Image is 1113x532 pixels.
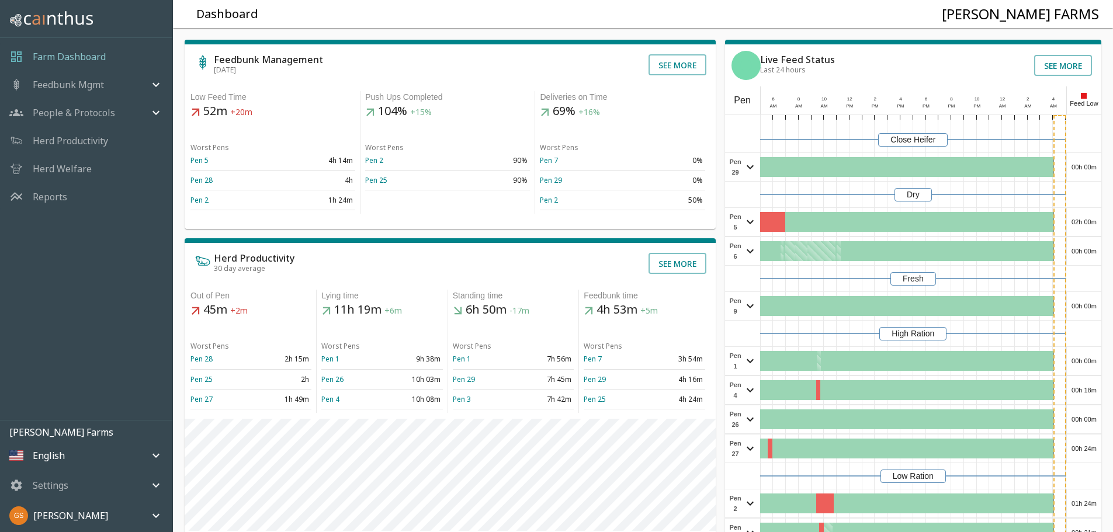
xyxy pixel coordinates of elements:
[33,509,108,523] p: [PERSON_NAME]
[33,50,106,64] a: Farm Dashboard
[513,349,574,369] td: 7h 56m
[273,171,355,190] td: 4h
[453,290,574,302] div: Standing time
[365,142,404,152] span: Worst Pens
[214,263,265,273] span: 30 day average
[948,103,955,109] span: PM
[897,103,904,109] span: PM
[894,188,932,201] div: Dry
[792,96,805,103] div: 8
[365,155,383,165] a: Pen 2
[649,54,706,75] button: See more
[33,78,104,92] p: Feedbunk Mgmt
[365,91,530,103] div: Push Ups Completed
[453,302,574,318] h5: 6h 50m
[453,341,491,351] span: Worst Pens
[540,103,705,120] h5: 69%
[190,142,229,152] span: Worst Pens
[584,341,622,351] span: Worst Pens
[33,162,92,176] p: Herd Welfare
[251,389,312,409] td: 1h 49m
[728,438,743,459] span: Pen 27
[190,394,213,404] a: Pen 27
[214,55,323,64] h6: Feedbunk Management
[196,6,258,22] h5: Dashboard
[644,349,705,369] td: 3h 54m
[190,290,311,302] div: Out of Pen
[1067,292,1101,320] div: 00h 00m
[728,409,743,430] span: Pen 26
[321,374,344,384] a: Pen 26
[578,107,600,118] span: +16%
[321,354,339,364] a: Pen 1
[1067,208,1101,236] div: 02h 00m
[894,96,907,103] div: 4
[321,302,442,318] h5: 11h 19m
[453,354,471,364] a: Pen 1
[1067,434,1101,463] div: 00h 24m
[945,96,958,103] div: 8
[767,96,779,103] div: 6
[190,195,209,205] a: Pen 2
[382,369,443,389] td: 10h 03m
[230,107,252,118] span: +20m
[190,341,229,351] span: Worst Pens
[230,305,248,317] span: +2m
[942,5,1099,23] h4: [PERSON_NAME] Farms
[382,349,443,369] td: 9h 38m
[33,478,68,492] p: Settings
[273,151,355,171] td: 4h 14m
[365,103,530,120] h5: 104%
[513,369,574,389] td: 7h 45m
[9,425,172,439] p: [PERSON_NAME] Farms
[1067,153,1101,181] div: 00h 00m
[33,134,108,148] a: Herd Productivity
[728,493,743,514] span: Pen 2
[513,389,574,409] td: 7h 42m
[33,448,65,463] p: English
[622,171,705,190] td: 0%
[879,327,946,340] div: High Ration
[540,175,562,185] a: Pen 29
[728,380,743,401] span: Pen 4
[1067,347,1101,375] div: 00h 00m
[644,389,705,409] td: 4h 24m
[33,190,67,204] a: Reports
[1067,237,1101,265] div: 00h 00m
[649,253,706,274] button: See more
[872,103,879,109] span: PM
[644,369,705,389] td: 4h 16m
[1034,55,1092,76] button: See more
[33,106,115,120] p: People & Protocols
[999,103,1006,109] span: AM
[214,253,294,263] h6: Herd Productivity
[1021,96,1034,103] div: 2
[9,506,28,525] img: 1aa0c48fb701e1da05996ac86e083ad1
[878,133,948,147] div: Close Heifer
[923,103,930,109] span: PM
[410,107,432,118] span: +15%
[846,103,853,109] span: PM
[584,354,602,364] a: Pen 7
[382,389,443,409] td: 10h 08m
[1067,489,1101,517] div: 01h 24m
[251,369,312,389] td: 2h
[970,96,983,103] div: 10
[190,374,213,384] a: Pen 25
[540,195,558,205] a: Pen 2
[384,305,402,317] span: +6m
[843,96,856,103] div: 12
[584,394,606,404] a: Pen 25
[321,341,360,351] span: Worst Pens
[251,349,312,369] td: 2h 15m
[453,394,471,404] a: Pen 3
[818,96,831,103] div: 10
[321,290,442,302] div: Lying time
[540,155,558,165] a: Pen 7
[728,157,743,178] span: Pen 29
[190,91,355,103] div: Low Feed Time
[728,350,743,371] span: Pen 1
